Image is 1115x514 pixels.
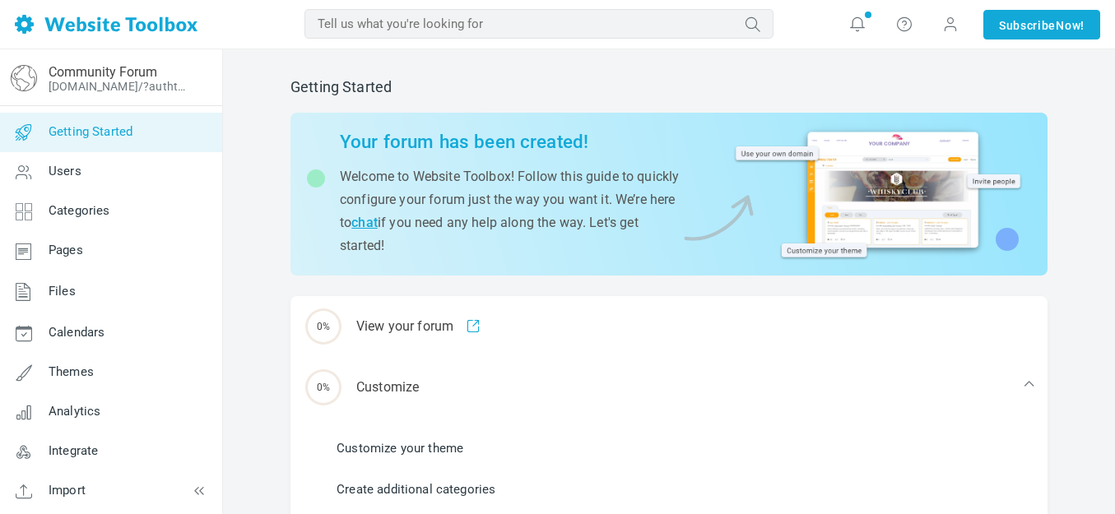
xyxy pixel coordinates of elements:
span: Now! [1056,16,1085,35]
span: Categories [49,203,110,218]
span: Import [49,483,86,498]
a: chat [351,215,378,230]
a: Customize your theme [337,439,463,457]
span: Analytics [49,404,100,419]
div: Customize [290,357,1048,418]
span: 0% [305,308,341,345]
img: globe-icon.png [11,65,37,91]
span: Users [49,164,81,178]
h2: Your forum has been created! [340,131,680,153]
span: Getting Started [49,124,132,139]
a: Create additional categories [337,480,495,498]
span: Integrate [49,443,98,458]
input: Tell us what you're looking for [304,9,774,39]
span: Calendars [49,325,105,340]
a: Community Forum [49,64,157,80]
p: Welcome to Website Toolbox! Follow this guide to quickly configure your forum just the way you wa... [340,165,680,257]
a: [DOMAIN_NAME]/?authtoken=29beb2becf70dfa7128a8d7eec14c6fd&rememberMe=1 [49,80,192,93]
span: Pages [49,243,83,257]
div: View your forum [290,296,1048,357]
h2: Getting Started [290,78,1048,96]
a: SubscribeNow! [983,10,1100,39]
a: 0% View your forum [290,296,1048,357]
span: 0% [305,369,341,405]
span: Files [49,284,76,299]
span: Themes [49,364,94,379]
